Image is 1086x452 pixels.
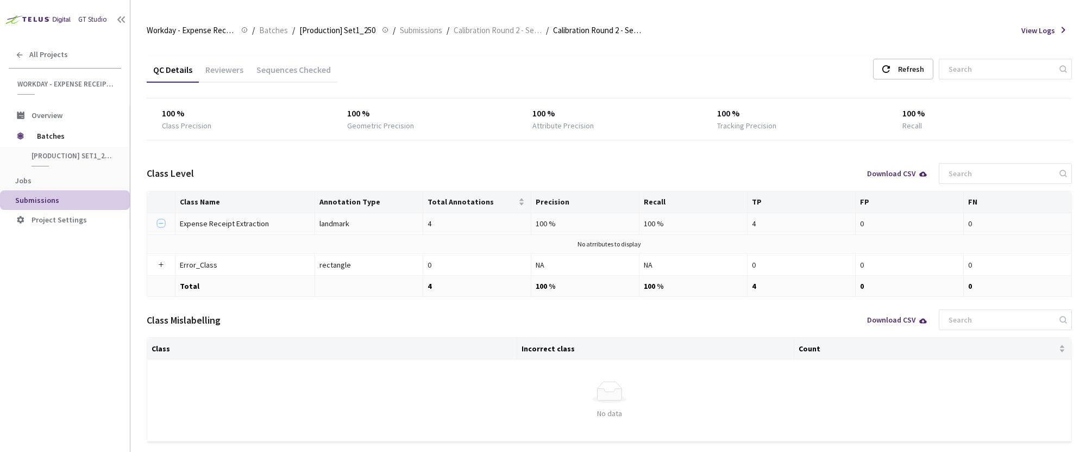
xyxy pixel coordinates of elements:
th: Total Annotations [423,191,531,213]
span: Batches [259,24,288,37]
a: Batches [257,24,290,36]
span: Batches [37,125,111,147]
div: Sequences Checked [250,64,337,83]
span: Project Settings [32,215,87,225]
a: Count [799,344,820,353]
li: / [546,24,549,37]
div: No atrributes to display [152,239,1067,250]
div: 4 [752,218,851,230]
div: Geometric Precision [347,120,414,131]
div: Download CSV [867,170,928,177]
th: Recall [639,191,748,213]
span: Submissions [15,195,59,205]
button: Collapse row [156,219,165,228]
span: [Production] Set1_250 [32,151,112,160]
th: Class Name [175,191,315,213]
span: All Projects [29,50,68,59]
span: Workday - Expense Receipt Extraction [147,24,235,37]
td: 4 [423,276,531,297]
div: 0 [428,259,526,271]
td: 4 [748,276,856,297]
span: Calibration Round 2 - Set1 - 250 - French QC - [DATE] [553,24,641,37]
td: Total [175,276,315,297]
div: Class Precision [162,120,211,131]
div: GT Studio [78,15,107,25]
span: Submissions [400,24,442,37]
div: Reviewers [199,64,250,83]
a: Class [152,344,170,353]
div: 0 [968,218,1067,230]
div: Recall [902,120,922,131]
div: 0 [860,218,959,230]
div: 100 % [347,107,501,120]
li: / [447,24,449,37]
th: Precision [531,191,639,213]
div: 100 % [717,107,871,120]
button: Expand row [156,260,165,269]
span: Overview [32,110,62,120]
li: / [393,24,396,37]
td: 100 % [639,276,748,297]
th: FN [964,191,1072,213]
div: 100 % [162,107,316,120]
input: Search [942,164,1058,183]
div: Class Mislabelling [147,313,221,327]
div: QC Details [147,64,199,83]
div: NA [536,259,635,271]
td: 0 [964,276,1072,297]
div: 100 % [902,107,1057,120]
div: 0 [968,259,1067,271]
td: 0 [856,276,964,297]
div: 0 [752,259,851,271]
th: FP [856,191,964,213]
span: Total Annotations [428,197,516,206]
div: landmark [319,218,418,230]
div: Attribute Precision [532,120,594,131]
span: Calibration Round 2 - Set1 - 250 - French [454,24,542,37]
div: Download CSV [867,316,928,324]
span: View Logs [1021,25,1055,36]
div: 100 % [536,218,635,230]
div: 4 [428,218,526,230]
div: Error_Class [180,259,299,271]
input: Search [942,59,1058,79]
a: Incorrect class [522,344,575,353]
div: Class Level [147,166,194,181]
div: 100 % [532,107,687,120]
div: Tracking Precision [717,120,776,131]
span: Jobs [15,176,32,185]
div: Expense Receipt Extraction [180,218,299,230]
div: 0 [860,259,959,271]
div: 100 % [644,218,743,230]
div: NA [644,259,743,271]
div: No data [152,407,1067,419]
div: rectangle [319,259,418,271]
li: / [292,24,295,37]
a: Submissions [398,24,444,36]
th: TP [748,191,856,213]
th: Annotation Type [315,191,423,213]
span: Workday - Expense Receipt Extraction [17,79,115,89]
div: Refresh [898,59,924,79]
span: [Production] Set1_250 [299,24,375,37]
a: Calibration Round 2 - Set1 - 250 - French [451,24,544,36]
li: / [252,24,255,37]
td: 100 % [531,276,639,297]
input: Search [942,310,1058,330]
